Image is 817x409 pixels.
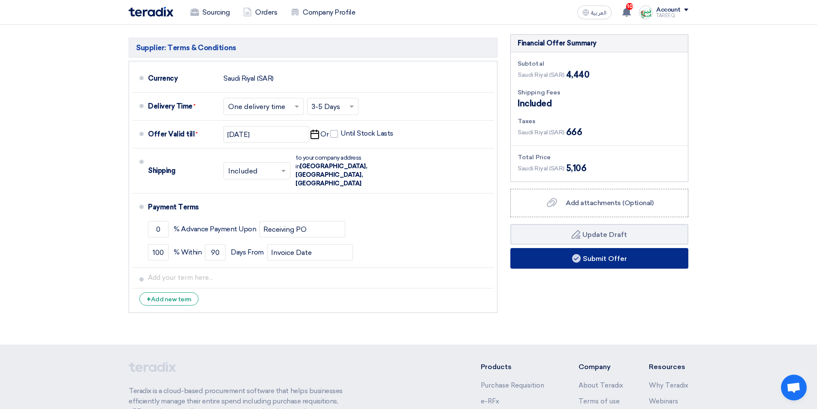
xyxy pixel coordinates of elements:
span: Add attachments (Optional) [566,199,654,207]
div: Subtotal [518,59,681,68]
div: Total Price [518,153,681,162]
a: About Teradix [579,382,623,389]
h5: Supplier: Terms & Conditions [129,38,497,58]
li: Resources [649,362,688,372]
input: yyyy-mm-dd [223,126,309,142]
span: 666 [566,126,582,139]
span: % Advance Payment Upon [174,225,256,233]
div: Payment Terms [148,197,483,218]
span: Saudi Riyal (SAR) [518,164,564,173]
input: payment-term-2 [205,244,226,261]
div: Add new term [139,292,199,306]
div: Currency [148,68,217,89]
span: 10 [626,3,633,10]
div: Shipping [148,161,217,181]
div: Financial Offer Summary [518,38,597,48]
span: 4,440 [566,68,590,81]
div: Delivery Time [148,96,217,117]
img: Teradix logo [129,7,173,17]
button: Submit Offer [510,248,688,269]
a: Orders [236,3,284,22]
span: 5,106 [566,162,587,175]
button: العربية [577,6,612,19]
div: Offer Valid till [148,124,217,145]
span: العربية [591,10,606,16]
img: Screenshot___1727703618088.png [639,6,653,19]
a: Purchase Requisition [481,382,544,389]
div: Saudi Riyal (SAR) [223,70,274,87]
span: + [147,295,151,303]
span: Included [518,97,552,110]
div: Taxes [518,117,681,126]
div: Open chat [781,375,807,400]
a: Why Teradix [649,382,688,389]
div: Shipping Fees [518,88,681,97]
input: payment-term-1 [148,221,169,237]
a: Webinars [649,397,678,405]
li: Company [579,362,623,372]
span: Saudi Riyal (SAR) [518,128,564,137]
span: Or [320,130,329,139]
span: Saudi Riyal (SAR) [518,70,564,79]
div: TAREEQ [656,13,688,18]
span: Days From [231,248,264,257]
a: Company Profile [284,3,362,22]
div: to your company address in [295,154,390,188]
li: Products [481,362,553,372]
input: payment-term-2 [148,244,169,261]
label: Until Stock Lasts [330,129,393,138]
span: [GEOGRAPHIC_DATA], [GEOGRAPHIC_DATA], [GEOGRAPHIC_DATA] [295,163,367,187]
input: Add your term here... [148,270,490,286]
button: Update Draft [510,224,688,245]
a: Terms of use [579,397,620,405]
input: payment-term-2 [267,244,353,261]
a: e-RFx [481,397,499,405]
div: Account [656,6,681,14]
a: Sourcing [184,3,236,22]
span: % Within [174,248,202,257]
input: payment-term-2 [259,221,345,237]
